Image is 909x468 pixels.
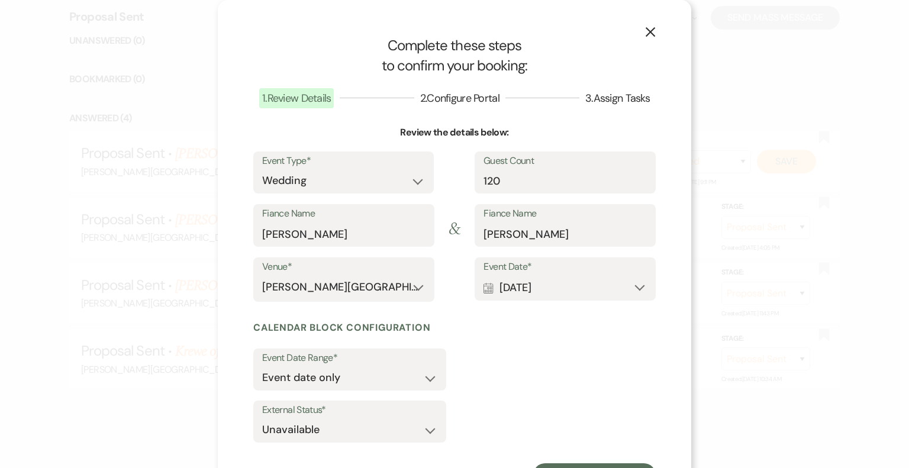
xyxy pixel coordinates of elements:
h3: Review the details below: [253,126,656,139]
button: 3.Assign Tasks [579,93,656,104]
label: Event Type* [262,153,425,170]
span: 2 . Configure Portal [420,91,499,105]
label: Fiance Name [483,205,647,222]
button: 1.Review Details [253,93,340,104]
h1: Complete these steps to confirm your booking: [253,35,656,75]
span: & [434,216,475,257]
label: Event Date Range* [262,350,437,367]
label: Venue* [262,259,426,276]
label: Fiance Name [262,205,426,222]
label: Event Date* [483,259,647,276]
label: Guest Count [483,153,647,170]
h6: Calendar block configuration [253,321,656,334]
button: [DATE] [483,276,647,299]
button: 2.Configure Portal [414,93,505,104]
label: External Status* [262,402,437,419]
span: 3 . Assign Tasks [585,91,650,105]
span: 1 . Review Details [259,88,334,108]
